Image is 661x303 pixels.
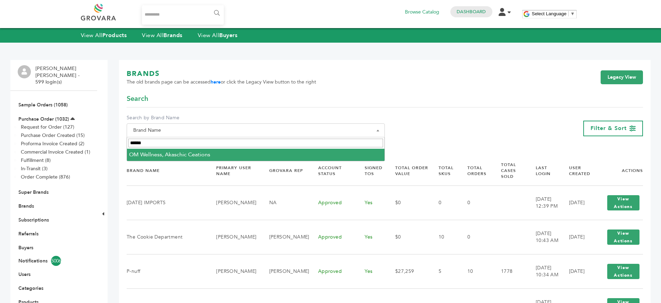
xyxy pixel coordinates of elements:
td: $0 [387,220,430,254]
span: 5006 [51,256,61,266]
th: Last Login [527,156,560,185]
td: [DATE] [560,254,595,288]
td: [DATE] 10:34 AM [527,254,560,288]
button: View Actions [607,195,639,210]
th: Total Cases Sold [492,156,527,185]
td: 0 [459,220,492,254]
a: View AllProducts [81,32,127,39]
a: View AllBrands [142,32,183,39]
td: Approved [310,254,356,288]
img: profile.png [18,65,31,78]
td: [PERSON_NAME] [261,220,310,254]
a: Request for Order (127) [21,124,74,130]
td: Approved [310,185,356,220]
td: P-nuff [127,254,207,288]
a: Proforma Invoice Created (2) [21,140,84,147]
a: Purchase Order (1032) [18,116,69,122]
td: Yes [356,220,387,254]
th: Actions [595,156,643,185]
a: here [211,79,221,85]
td: Yes [356,254,387,288]
a: Commercial Invoice Created (1) [21,149,90,155]
input: Search... [142,5,224,25]
td: The Cookie Department [127,220,207,254]
th: Grovara Rep [261,156,310,185]
td: [PERSON_NAME] [207,254,260,288]
li: [PERSON_NAME] [PERSON_NAME] - 599 login(s) [35,65,95,86]
td: 5 [430,254,458,288]
strong: Products [102,32,127,39]
span: Filter & Sort [591,124,627,132]
th: Signed TOS [356,156,387,185]
a: Buyers [18,244,33,251]
a: Legacy View [601,70,643,84]
a: View AllBuyers [198,32,238,39]
a: Super Brands [18,189,49,196]
label: Search by Brand Name [127,114,385,121]
td: $0 [387,185,430,220]
th: Brand Name [127,156,207,185]
a: Fulfillment (8) [21,157,51,164]
span: Brand Name [127,123,385,137]
span: Brand Name [130,125,381,135]
a: Subscriptions [18,217,49,223]
a: Brands [18,203,34,209]
td: [DATE] 10:43 AM [527,220,560,254]
td: 10 [430,220,458,254]
a: Dashboard [457,9,486,15]
td: [DATE] [560,185,595,220]
span: Search [127,94,148,104]
th: Account Status [310,156,356,185]
a: Referrals [18,231,39,237]
td: [PERSON_NAME] [207,220,260,254]
td: 10 [459,254,492,288]
a: Notifications5006 [18,256,89,266]
td: 0 [430,185,458,220]
a: Browse Catalog [405,8,439,16]
td: [DATE] [560,220,595,254]
input: Search [128,139,383,147]
button: View Actions [607,264,639,279]
span: The old brands page can be accessed or click the Legacy View button to the right [127,79,316,86]
a: Order Complete (876) [21,174,70,180]
a: Categories [18,285,43,292]
span: Select Language [532,11,567,16]
td: $27,259 [387,254,430,288]
td: [PERSON_NAME] [207,185,260,220]
span: ​ [568,11,569,16]
th: Total Orders [459,156,492,185]
th: Total SKUs [430,156,458,185]
a: Select Language​ [532,11,575,16]
a: In-Transit (3) [21,165,48,172]
td: 1778 [492,254,527,288]
button: View Actions [607,230,639,245]
td: [PERSON_NAME] [261,254,310,288]
td: [DATE] 12:39 PM [527,185,560,220]
td: NA [261,185,310,220]
li: OM Wellness, Akaschic Ceations [127,149,384,161]
a: Sample Orders (1058) [18,102,68,108]
a: Purchase Order Created (15) [21,132,85,139]
h1: BRANDS [127,69,316,79]
td: Approved [310,220,356,254]
th: User Created [560,156,595,185]
th: Total Order Value [387,156,430,185]
td: 0 [459,185,492,220]
strong: Brands [163,32,182,39]
strong: Buyers [219,32,237,39]
a: Users [18,271,31,278]
th: Primary User Name [207,156,260,185]
span: ▼ [570,11,575,16]
td: Yes [356,185,387,220]
td: [DATE] IMPORTS [127,185,207,220]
